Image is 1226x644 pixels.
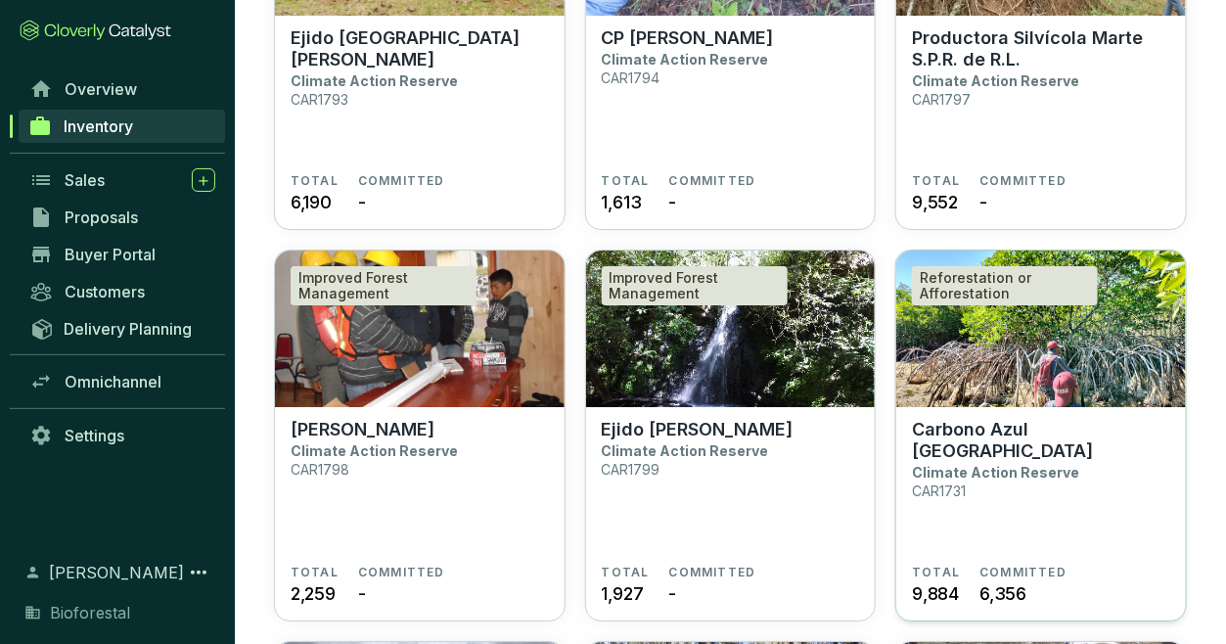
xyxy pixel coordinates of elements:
[912,91,971,108] p: CAR1797
[65,245,156,264] span: Buyer Portal
[64,116,133,136] span: Inventory
[65,426,124,445] span: Settings
[912,72,1079,89] p: Climate Action Reserve
[20,163,225,197] a: Sales
[602,69,660,86] p: CAR1794
[65,207,138,227] span: Proposals
[291,266,477,305] div: Improved Forest Management
[895,250,1187,621] a: Carbono Azul Playa TortugaReforestation or AfforestationCarbono Azul [GEOGRAPHIC_DATA]Climate Act...
[669,173,756,189] span: COMMITTED
[291,27,549,70] p: Ejido [GEOGRAPHIC_DATA][PERSON_NAME]
[669,189,677,215] span: -
[602,189,642,215] span: 1,613
[602,266,788,305] div: Improved Forest Management
[912,565,960,580] span: TOTAL
[20,365,225,398] a: Omnichannel
[65,170,105,190] span: Sales
[912,266,1098,305] div: Reforestation or Afforestation
[358,173,445,189] span: COMMITTED
[602,173,650,189] span: TOTAL
[358,189,366,215] span: -
[275,251,565,407] img: Ejido Ocojala
[602,580,644,607] span: 1,927
[358,565,445,580] span: COMMITTED
[291,419,434,440] p: [PERSON_NAME]
[979,580,1026,607] span: 6,356
[979,189,987,215] span: -
[291,580,336,607] span: 2,259
[912,419,1170,462] p: Carbono Azul [GEOGRAPHIC_DATA]
[20,419,225,452] a: Settings
[20,201,225,234] a: Proposals
[896,251,1186,407] img: Carbono Azul Playa Tortuga
[585,250,877,621] a: Ejido Jonuco PedernalesImproved Forest ManagementEjido [PERSON_NAME]Climate Action ReserveCAR1799...
[979,565,1067,580] span: COMMITTED
[669,580,677,607] span: -
[65,372,161,391] span: Omnichannel
[912,27,1170,70] p: Productora Silvícola Marte S.P.R. de R.L.
[20,275,225,308] a: Customers
[358,580,366,607] span: -
[20,72,225,106] a: Overview
[291,565,339,580] span: TOTAL
[669,565,756,580] span: COMMITTED
[65,79,137,99] span: Overview
[586,251,876,407] img: Ejido Jonuco Pedernales
[20,238,225,271] a: Buyer Portal
[979,173,1067,189] span: COMMITTED
[602,461,660,478] p: CAR1799
[291,173,339,189] span: TOTAL
[19,110,225,143] a: Inventory
[602,27,774,49] p: CP [PERSON_NAME]
[20,312,225,345] a: Delivery Planning
[291,91,348,108] p: CAR1793
[912,464,1079,481] p: Climate Action Reserve
[912,580,959,607] span: 9,884
[602,442,769,459] p: Climate Action Reserve
[912,189,958,215] span: 9,552
[912,483,966,499] p: CAR1731
[602,51,769,68] p: Climate Action Reserve
[291,72,458,89] p: Climate Action Reserve
[912,173,960,189] span: TOTAL
[291,461,349,478] p: CAR1798
[64,319,192,339] span: Delivery Planning
[65,282,145,301] span: Customers
[291,442,458,459] p: Climate Action Reserve
[49,561,184,584] span: [PERSON_NAME]
[602,419,794,440] p: Ejido [PERSON_NAME]
[50,601,130,624] span: Bioforestal
[274,250,566,621] a: Ejido OcojalaImproved Forest Management[PERSON_NAME]Climate Action ReserveCAR1798TOTAL2,259COMMIT...
[602,565,650,580] span: TOTAL
[291,189,332,215] span: 6,190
